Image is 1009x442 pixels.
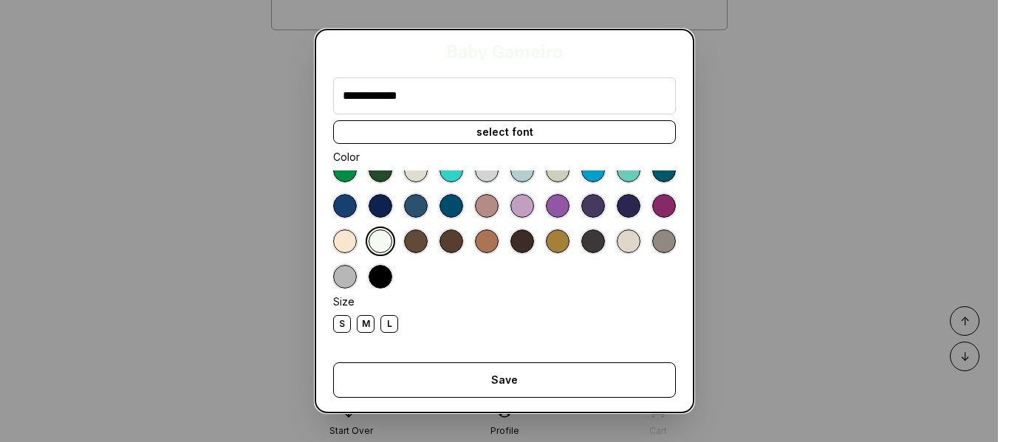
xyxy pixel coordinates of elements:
[446,45,563,60] div: Baby Gameiro
[333,150,676,165] div: Color
[333,294,676,309] div: Size
[333,315,351,333] div: S
[380,315,398,333] div: L
[357,315,374,333] div: M
[333,120,676,144] div: select font
[333,362,676,398] div: Save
